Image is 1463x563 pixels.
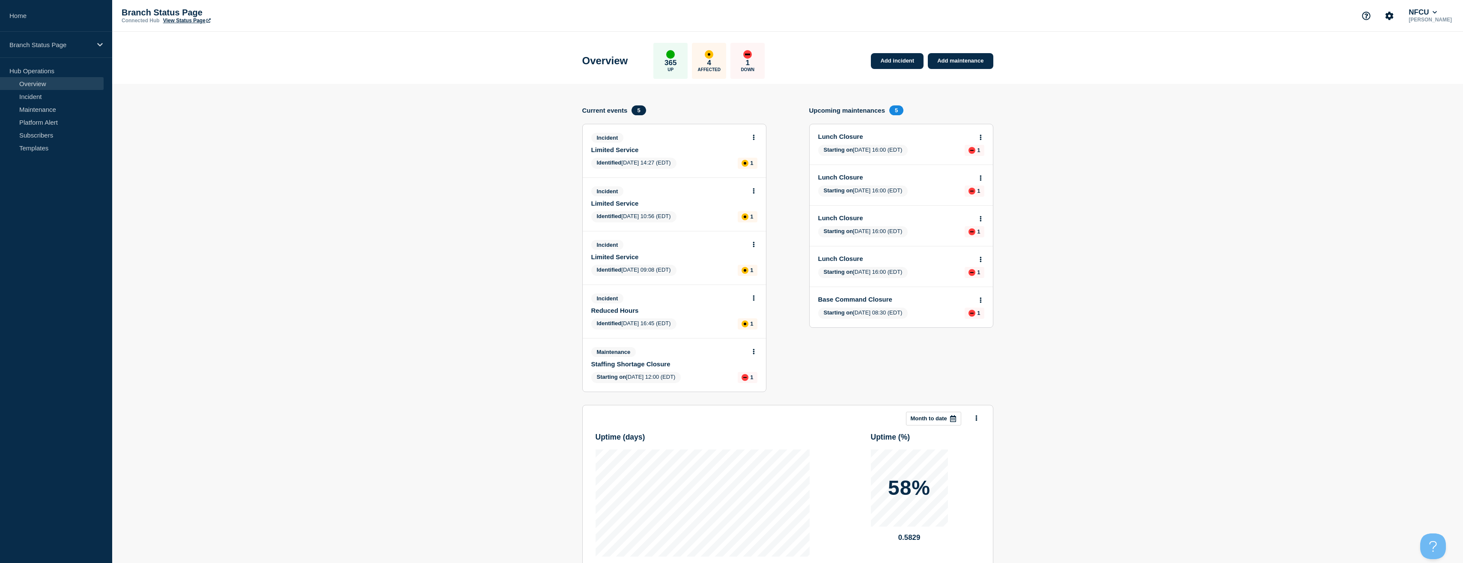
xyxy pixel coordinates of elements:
h3: Uptime ( % ) [871,433,980,442]
span: Maintenance [591,347,636,357]
a: Lunch Closure [818,255,973,262]
button: Support [1357,7,1375,25]
span: [DATE] 08:30 (EDT) [818,308,908,319]
p: Branch Status Page [122,8,293,18]
h3: Uptime ( days ) [596,433,810,442]
div: down [968,310,975,317]
h1: Overview [582,55,628,67]
span: Incident [591,293,624,303]
div: down [968,147,975,154]
span: Starting on [824,228,853,234]
p: 365 [664,59,676,67]
div: affected [742,267,748,274]
p: 58% [888,478,930,498]
span: Starting on [824,147,853,153]
span: Starting on [824,269,853,275]
span: [DATE] 09:08 (EDT) [591,265,676,276]
p: 1 [977,228,980,235]
span: Identified [597,320,622,326]
a: Lunch Closure [818,214,973,222]
div: affected [742,320,748,327]
a: Lunch Closure [818,174,973,181]
div: down [968,269,975,276]
p: 1 [750,213,753,220]
p: 0.5829 [871,533,948,542]
span: Incident [591,240,624,250]
span: [DATE] 12:00 (EDT) [591,372,681,383]
span: Starting on [824,309,853,316]
span: [DATE] 14:27 (EDT) [591,158,676,169]
p: Up [667,67,673,72]
div: affected [705,50,713,59]
a: Reduced Hours [591,307,746,314]
span: [DATE] 16:00 (EDT) [818,226,908,237]
p: Affected [698,67,721,72]
p: 1 [977,269,980,276]
div: up [666,50,675,59]
p: 1 [750,374,753,380]
span: 5 [632,105,646,115]
a: Base Command Closure [818,296,973,303]
span: 5 [889,105,903,115]
div: affected [742,213,748,220]
h4: Upcoming maintenances [809,107,885,114]
span: Identified [597,267,622,273]
p: 1 [750,320,753,327]
span: Incident [591,186,624,196]
button: NFCU [1407,8,1439,17]
a: Limited Service [591,146,746,153]
div: down [742,374,748,381]
p: 1 [750,160,753,166]
span: Identified [597,213,622,219]
a: Add maintenance [928,53,993,69]
p: 1 [746,59,750,67]
a: Limited Service [591,200,746,207]
p: Connected Hub [122,18,160,24]
a: View Status Page [163,18,211,24]
h4: Current events [582,107,628,114]
p: Down [741,67,754,72]
div: affected [742,160,748,167]
iframe: Help Scout Beacon - Open [1420,533,1446,559]
span: Incident [591,133,624,143]
span: [DATE] 16:45 (EDT) [591,318,676,329]
a: Staffing Shortage Closure [591,360,746,368]
p: Branch Status Page [9,41,92,48]
span: [DATE] 16:00 (EDT) [818,145,908,156]
div: down [968,188,975,195]
p: [PERSON_NAME] [1407,17,1454,23]
p: 1 [977,310,980,316]
span: [DATE] 10:56 (EDT) [591,211,676,222]
button: Month to date [906,412,961,425]
a: Lunch Closure [818,133,973,140]
a: Limited Service [591,253,746,261]
div: down [968,228,975,235]
a: Add incident [871,53,924,69]
p: 1 [977,188,980,194]
p: 1 [977,147,980,153]
span: Identified [597,159,622,166]
p: 1 [750,267,753,273]
span: Starting on [824,187,853,194]
span: [DATE] 16:00 (EDT) [818,186,908,197]
span: Starting on [597,374,626,380]
span: [DATE] 16:00 (EDT) [818,267,908,278]
p: 4 [707,59,711,67]
div: down [743,50,752,59]
p: Month to date [911,415,947,422]
button: Account settings [1380,7,1398,25]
